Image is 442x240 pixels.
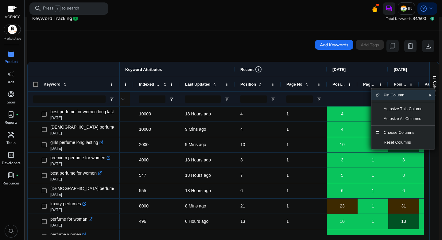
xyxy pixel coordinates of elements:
[372,184,374,197] span: 1
[139,142,149,147] span: 2000
[240,203,245,208] span: 21
[286,111,289,116] span: 1
[286,203,289,208] span: 1
[341,184,343,197] span: 6
[139,203,149,208] span: 8000
[5,14,20,20] p: AGENCY
[270,97,275,102] button: Open Filter Menu
[316,97,321,102] button: Open Filter Menu
[422,40,434,52] button: download
[185,111,211,116] span: 18 Hours ago
[50,123,115,131] span: [DEMOGRAPHIC_DATA] perfume
[185,142,206,147] span: 9 Mins ago
[16,113,18,116] span: fiber_manual_record
[50,230,81,239] span: perfume women
[425,42,432,50] span: download
[380,90,426,100] span: Pin Column
[50,161,110,166] p: [DATE]
[240,82,256,87] span: Position
[185,234,208,239] span: 6 Hours ago
[185,157,211,162] span: 18 Hours ago
[4,25,21,34] img: amazon.svg
[5,59,18,64] p: Product
[7,227,15,235] span: light_mode
[139,111,151,116] span: 10000
[50,131,114,136] p: [DATE]
[240,95,267,103] input: Position Filter Input
[34,5,42,12] span: search
[341,154,343,166] span: 3
[380,114,426,124] span: Autosize All Columns
[286,188,289,193] span: 1
[32,13,72,24] span: Keyword Tracking
[240,66,262,73] div: Recent
[402,169,405,182] span: 8
[139,82,161,87] span: Indexed Products
[341,169,343,182] span: 5
[340,138,345,151] span: 10
[50,215,87,223] span: perfume for woman
[402,154,405,166] span: 3
[240,157,243,162] span: 3
[386,16,413,21] span: Total Keywords:
[341,123,343,136] span: 4
[240,173,243,178] span: 7
[402,184,405,197] span: 6
[16,174,18,176] span: fiber_manual_record
[286,219,289,224] span: 1
[50,169,97,177] span: best perfume for women
[44,82,60,87] span: Keyword
[286,173,289,178] span: 1
[380,128,426,137] span: Choose Columns
[340,215,345,228] span: 10
[55,5,60,12] span: /
[185,95,221,103] input: Last Updated Filter Input
[420,5,427,12] span: account_circle
[50,207,86,212] p: [DATE]
[50,107,131,116] span: best perfume for women long lasting smell
[240,142,245,147] span: 10
[43,5,79,12] p: Press to search
[372,154,374,166] span: 1
[340,200,345,212] span: 23
[33,95,106,103] input: Keyword Filter Input
[286,82,302,87] span: Page No
[72,15,79,21] span: info
[4,37,21,41] p: Marketplace
[394,67,407,72] span: [DATE]
[7,172,15,179] span: book_4
[413,16,426,21] span: 34/500
[432,81,437,97] span: Columns
[320,42,348,48] span: Add Keywords
[286,234,289,239] span: 1
[240,234,243,239] span: 7
[7,70,15,78] span: campaign
[50,177,102,182] p: [DATE]
[2,160,21,166] p: Developers
[425,82,437,87] span: Page No
[50,184,137,193] span: [DEMOGRAPHIC_DATA] perfume for women
[380,137,426,147] span: Reset Columns
[286,95,313,103] input: Page No Filter Input
[401,6,407,12] img: in.svg
[5,120,17,125] p: Reports
[240,111,243,116] span: 4
[50,223,92,228] p: [DATE]
[185,203,206,208] span: 8 Mins ago
[240,219,245,224] span: 13
[401,215,406,228] span: 13
[7,91,15,98] span: donut_small
[401,200,406,212] span: 31
[427,5,435,12] span: keyboard_arrow_down
[139,188,146,193] span: 555
[372,169,374,182] span: 1
[185,219,208,224] span: 6 Hours ago
[224,97,229,102] button: Open Filter Menu
[139,219,146,224] span: 496
[2,180,20,186] p: Resources
[315,40,353,50] button: Add Keywords
[50,146,103,151] p: [DATE]
[240,188,243,193] span: 6
[139,173,146,178] span: 547
[7,111,15,118] span: lab_profile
